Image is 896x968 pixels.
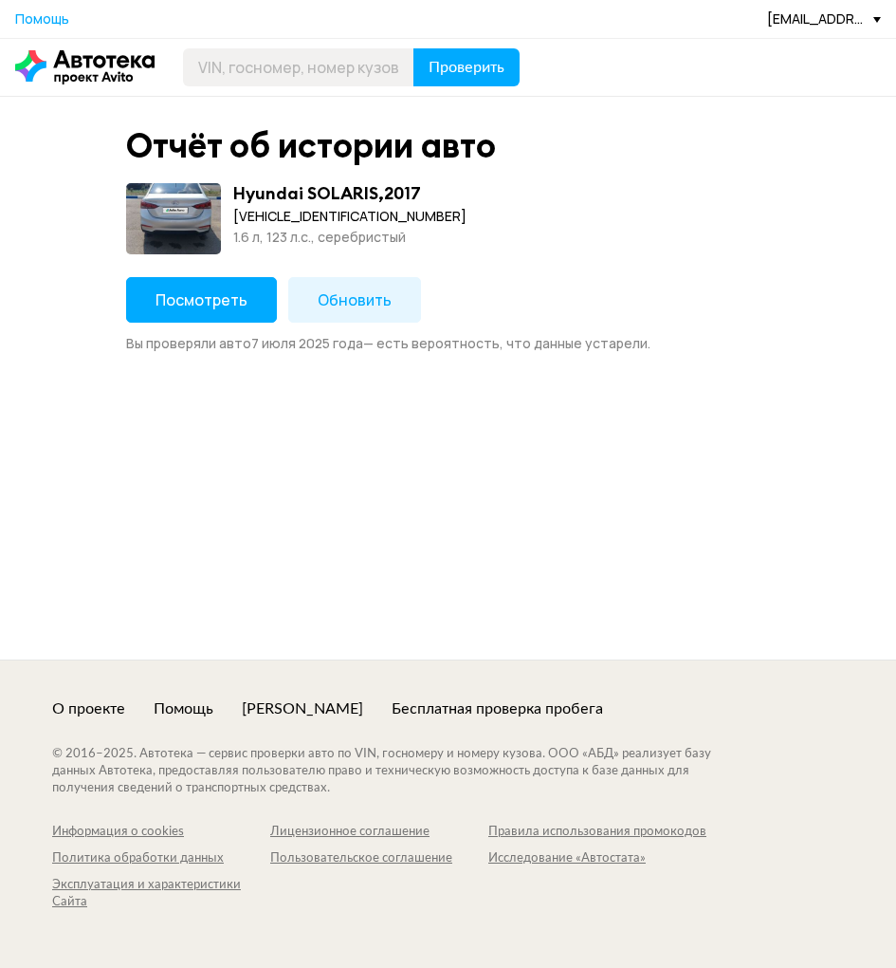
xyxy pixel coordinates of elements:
button: Обновить [288,277,421,323]
a: Лицензионное соглашение [270,824,488,841]
div: Hyundai SOLARIS , 2017 [233,183,421,204]
a: Исследование «Автостата» [488,850,706,867]
input: VIN, госномер, номер кузова [183,48,414,86]
div: [EMAIL_ADDRESS][DOMAIN_NAME] [767,9,881,28]
a: Информация о cookies [52,824,270,841]
a: Политика обработки данных [52,850,270,867]
div: © 2016– 2025 . Автотека — сервис проверки авто по VIN, госномеру и номеру кузова. ООО «АБД» реали... [52,746,749,797]
div: Отчёт об истории авто [126,125,496,166]
a: Правила использования промокодов [488,824,706,841]
button: Проверить [413,48,520,86]
a: Помощь [15,9,69,28]
a: Бесплатная проверка пробега [392,698,603,719]
button: Посмотреть [126,277,277,323]
div: [VEHICLE_IDENTIFICATION_NUMBER] [233,206,466,227]
span: Проверить [429,60,504,75]
div: 1.6 л, 123 л.c., серебристый [233,227,466,248]
a: О проекте [52,698,125,719]
a: [PERSON_NAME] [242,698,363,719]
span: Обновить [318,289,392,310]
a: Пользовательское соглашение [270,850,488,867]
span: Посмотреть [155,289,247,310]
a: Эксплуатация и характеристики Сайта [52,877,270,911]
a: Помощь [154,698,213,719]
div: Вы проверяли авто 7 июля 2025 года — есть вероятность, что данные устарели. [126,334,771,353]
